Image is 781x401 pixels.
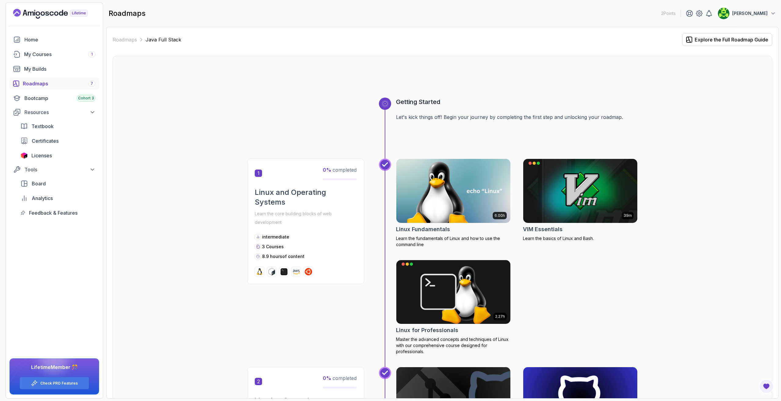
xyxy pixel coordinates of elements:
h2: VIM Essentials [523,225,563,234]
span: 2 [255,378,262,385]
button: Open Feedback Button [759,379,774,394]
p: Let's kick things off! Begin your journey by completing the first step and unlocking your roadmap. [396,113,638,121]
a: licenses [17,149,99,162]
img: jetbrains icon [20,152,28,159]
img: aws logo [293,268,300,275]
span: Certificates [32,137,59,145]
a: VIM Essentials card39mVIM EssentialsLearn the basics of Linux and Bash. [523,159,638,242]
h2: Linux and Operating Systems [255,188,357,207]
p: Learn the basics of Linux and Bash. [523,235,638,242]
a: textbook [17,120,99,132]
button: user profile image[PERSON_NAME] [718,7,776,20]
img: ubuntu logo [305,268,312,275]
p: Learn the core building blocks of web development [255,209,357,227]
span: 0 % [323,167,331,173]
a: Landing page [13,9,102,19]
h2: Linux for Professionals [396,326,458,335]
span: Analytics [32,195,53,202]
h2: roadmaps [109,9,146,18]
p: intermediate [262,234,289,240]
div: Resources [24,109,95,116]
p: 8.9 hours of content [262,253,304,260]
h2: Linux Fundamentals [396,225,450,234]
p: 2 Points [661,10,676,16]
button: Explore the Full Roadmap Guide [682,33,772,46]
span: completed [323,375,357,381]
span: 3 Courses [262,244,284,249]
img: Linux for Professionals card [396,260,510,324]
a: Linux Fundamentals card6.00hLinux FundamentalsLearn the fundamentals of Linux and how to use the ... [396,159,511,248]
span: 1 [91,52,93,57]
img: bash logo [268,268,275,275]
div: Bootcamp [24,95,95,102]
img: VIM Essentials card [523,159,637,223]
img: linux logo [256,268,263,275]
img: terminal logo [280,268,288,275]
p: [PERSON_NAME] [732,10,768,16]
p: Master the advanced concepts and techniques of Linux with our comprehensive course designed for p... [396,336,511,355]
a: roadmaps [9,77,99,90]
div: My Courses [24,51,95,58]
a: certificates [17,135,99,147]
p: 2.27h [495,314,505,319]
div: Roadmaps [23,80,95,87]
p: 39m [624,213,632,218]
span: Textbook [31,123,54,130]
p: Java Full Stack [146,36,181,43]
span: 7 [91,81,93,86]
span: completed [323,167,357,173]
span: Cohort 3 [78,96,94,101]
span: Feedback & Features [29,209,77,217]
a: courses [9,48,99,60]
div: Explore the Full Roadmap Guide [695,36,768,43]
div: Home [24,36,95,43]
button: Tools [9,164,99,175]
a: feedback [17,207,99,219]
div: My Builds [24,65,95,73]
span: 1 [255,170,262,177]
a: bootcamp [9,92,99,104]
a: builds [9,63,99,75]
span: Licenses [31,152,52,159]
a: Check PRO Features [40,381,78,386]
p: Learn the fundamentals of Linux and how to use the command line [396,235,511,248]
span: Board [32,180,46,187]
h3: Getting Started [396,98,638,106]
button: Check PRO Features [20,377,89,389]
img: user profile image [718,8,729,19]
span: 0 % [323,375,331,381]
button: Resources [9,107,99,118]
a: board [17,177,99,190]
p: 6.00h [495,213,505,218]
a: Roadmaps [113,36,137,43]
a: home [9,34,99,46]
img: Linux Fundamentals card [396,159,510,223]
div: Tools [24,166,95,173]
a: analytics [17,192,99,204]
a: Linux for Professionals card2.27hLinux for ProfessionalsMaster the advanced concepts and techniqu... [396,260,511,355]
